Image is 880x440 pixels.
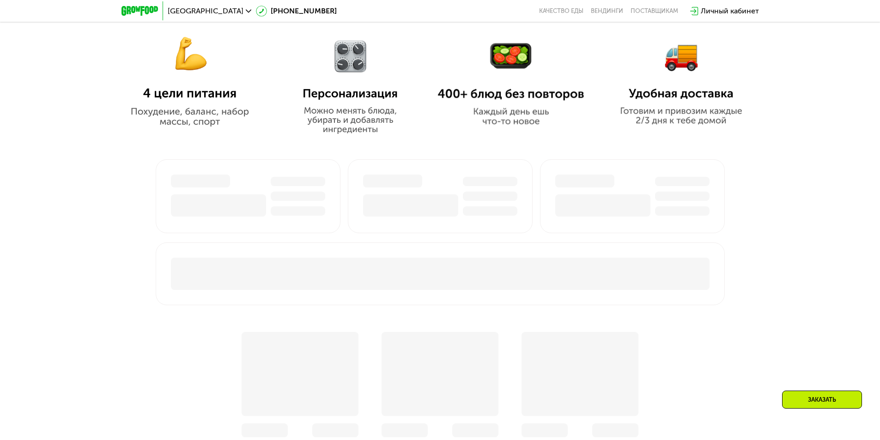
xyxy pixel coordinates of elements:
[591,7,623,15] a: Вендинги
[256,6,337,17] a: [PHONE_NUMBER]
[631,7,678,15] div: поставщикам
[168,7,243,15] span: [GEOGRAPHIC_DATA]
[701,6,759,17] div: Личный кабинет
[539,7,583,15] a: Качество еды
[782,391,862,409] div: Заказать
